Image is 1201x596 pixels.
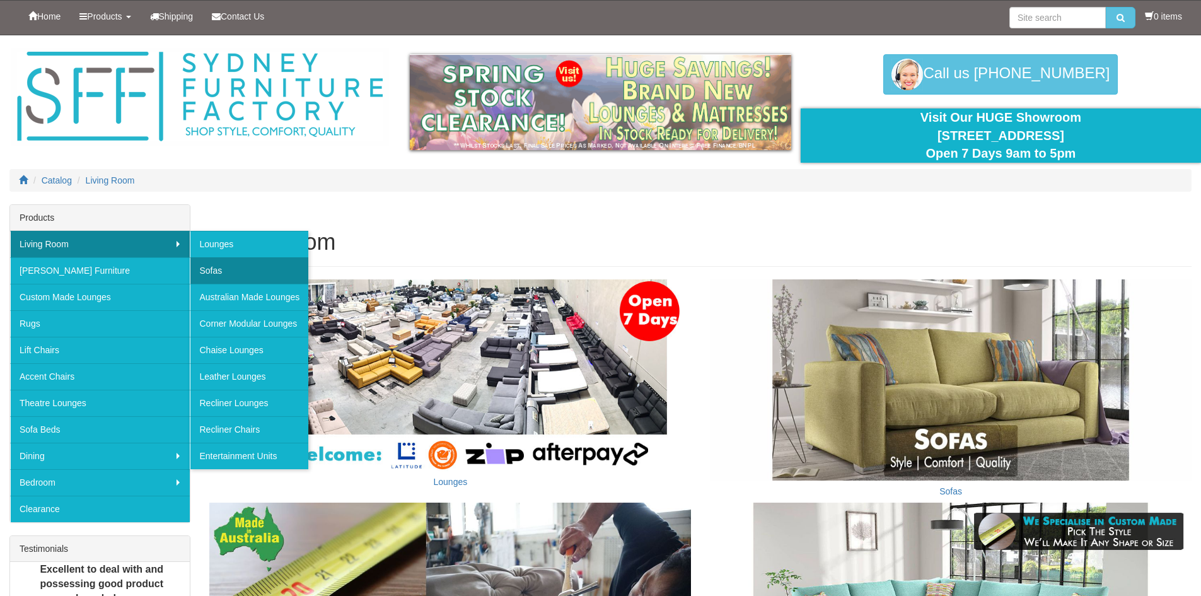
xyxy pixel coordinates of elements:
img: Sydney Furniture Factory [11,48,389,146]
a: Australian Made Lounges [190,284,308,310]
a: Sofas [939,486,962,496]
a: Bedroom [10,469,190,496]
a: Shipping [141,1,203,32]
img: Sofas [710,279,1192,480]
img: spring-sale.gif [410,54,791,150]
a: Custom Made Lounges [10,284,190,310]
a: Sofa Beds [10,416,190,443]
div: Visit Our HUGE Showroom [STREET_ADDRESS] Open 7 Days 9am to 5pm [810,108,1192,163]
span: Home [37,11,61,21]
a: Lift Chairs [10,337,190,363]
a: Catalog [42,175,72,185]
a: Lounges [434,477,468,487]
a: Dining [10,443,190,469]
a: Rugs [10,310,190,337]
a: Home [19,1,70,32]
a: Recliner Lounges [190,390,308,416]
a: Contact Us [202,1,274,32]
a: Products [70,1,140,32]
div: Testimonials [10,536,190,562]
a: Chaise Lounges [190,337,308,363]
li: 0 items [1145,10,1182,23]
a: Recliner Chairs [190,416,308,443]
a: Clearance [10,496,190,522]
a: Sofas [190,257,308,284]
a: Lounges [190,231,308,257]
a: Living Room [86,175,135,185]
a: Entertainment Units [190,443,308,469]
a: Theatre Lounges [10,390,190,416]
span: Contact Us [221,11,264,21]
h1: Living Room [209,230,1192,255]
a: Corner Modular Lounges [190,310,308,337]
a: [PERSON_NAME] Furniture [10,257,190,284]
div: Products [10,205,190,231]
span: Shipping [159,11,194,21]
input: Site search [1009,7,1106,28]
img: Lounges [209,279,691,471]
a: Leather Lounges [190,363,308,390]
a: Accent Chairs [10,363,190,390]
a: Living Room [10,231,190,257]
span: Products [87,11,122,21]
